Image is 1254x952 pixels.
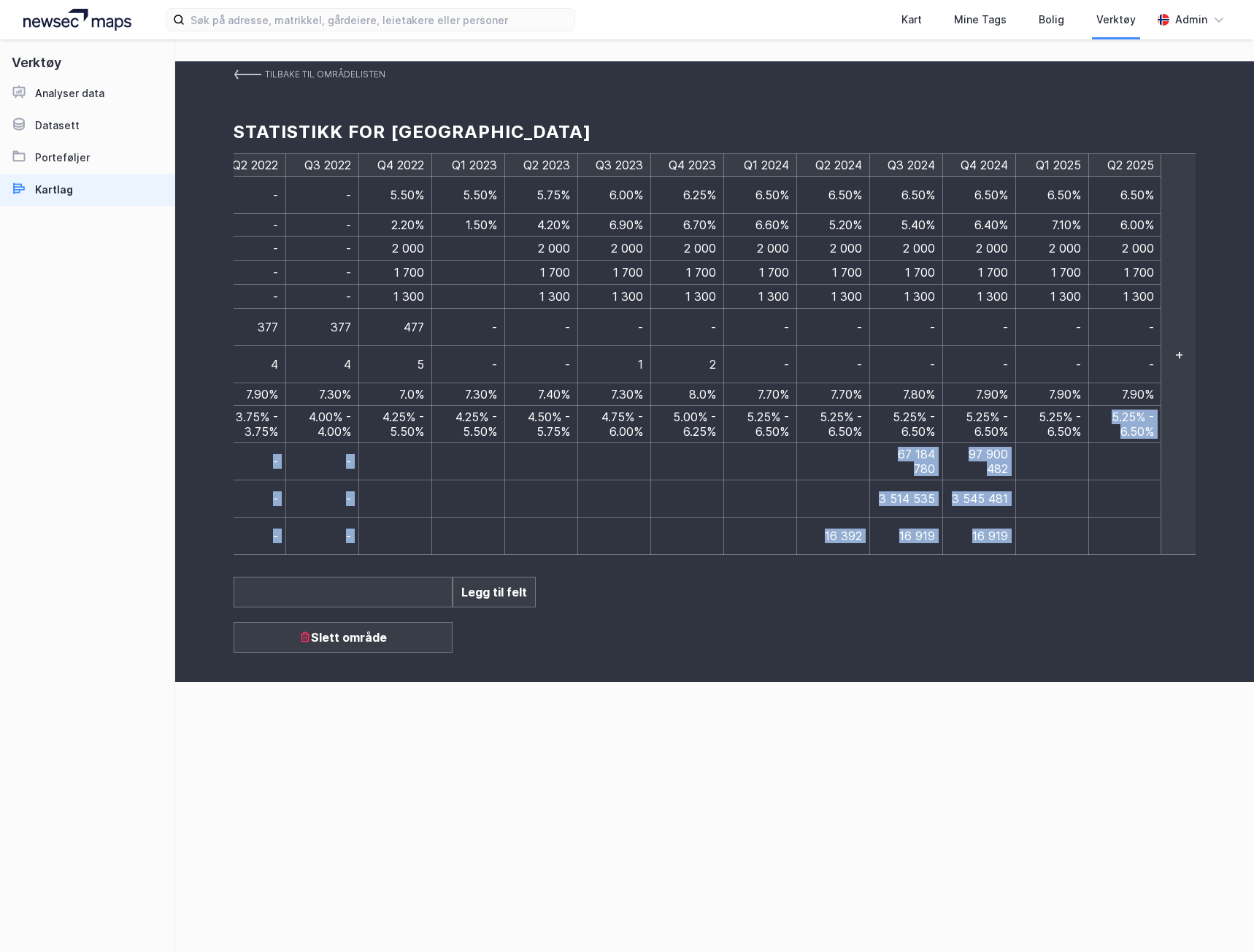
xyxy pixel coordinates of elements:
span: 1 700 [394,265,424,280]
span: 1 700 [1051,265,1081,280]
span: 4.25% - 5.50% [382,410,424,439]
div: Kontrollprogram for chat [1181,882,1254,952]
img: logo.a4113a55bc3d86da70a041830d287a7e.svg [23,9,131,31]
span: 2 000 [684,241,716,256]
span: - [638,320,643,334]
span: 6.00% [609,188,643,202]
span: 1 700 [540,265,570,280]
span: 1 700 [613,265,643,280]
span: 2 000 [392,241,424,256]
span: 5.75% [536,188,570,202]
div: Kart [901,11,922,28]
span: 1 700 [1124,265,1154,280]
span: 7.30% [465,387,497,402]
div: Admin [1175,11,1207,28]
div: Mine Tags [954,11,1007,28]
div: Analyser data [35,85,104,102]
span: 7.30% [611,387,643,402]
span: 2 000 [903,241,935,256]
span: - [346,265,351,280]
span: 1 300 [612,289,643,304]
span: - [1076,357,1081,372]
span: 5.25% - 6.50% [820,410,862,439]
span: - [273,289,278,304]
span: 6.50% [901,188,935,202]
div: + [1161,153,1197,555]
span: - [273,529,278,543]
span: 7.30% [319,387,351,402]
span: 4.00% - 4.00% [309,410,351,439]
span: 6.50% [828,188,862,202]
span: - [346,454,351,469]
span: - [711,320,716,334]
span: 1 300 [539,289,570,304]
span: 16 919 [972,529,1008,543]
span: 1 300 [758,289,789,304]
span: 7.90% [1049,387,1081,402]
span: 7.70% [831,387,862,402]
span: - [565,320,570,334]
span: - [346,289,351,304]
span: 6.50% [1120,188,1154,202]
span: 6.40% [974,218,1008,232]
span: 6.60% [755,218,789,232]
span: - [273,218,278,232]
span: 1 [638,357,643,372]
span: Q1 2024 [744,158,789,172]
span: 1 700 [905,265,935,280]
span: 1 300 [685,289,716,304]
span: 6.50% [1047,188,1081,202]
span: - [1149,357,1154,372]
span: 16 919 [899,529,935,543]
span: Q4 2024 [961,158,1008,172]
h1: Statistikk for [GEOGRAPHIC_DATA] [234,121,591,142]
span: - [492,320,497,334]
span: - [1003,357,1008,372]
span: 5.00% - 6.25% [673,410,716,439]
span: Q4 2022 [377,158,424,172]
span: 3 545 481 [952,491,1008,506]
span: 7.90% [246,387,278,402]
span: 1 300 [977,289,1008,304]
span: - [857,320,862,334]
span: 97 900 482 [969,447,1008,476]
span: - [273,491,278,506]
span: 1 700 [978,265,1008,280]
span: - [1149,320,1154,334]
span: Q4 2023 [669,158,716,172]
div: Kartlag [35,181,73,199]
span: 4 [271,357,278,372]
span: 3.75% - 3.75% [236,410,278,439]
span: - [930,357,935,372]
span: - [346,188,351,202]
span: 7.90% [976,387,1008,402]
span: 5.40% [901,218,935,232]
span: 5.25% - 6.50% [966,410,1008,439]
span: 477 [404,320,424,334]
span: 8.0% [689,387,716,402]
input: Søk på adresse, matrikkel, gårdeiere, leietakere eller personer [185,9,574,31]
span: Q2 2022 [232,158,278,172]
span: - [346,491,351,506]
span: - [273,454,278,469]
span: 1 700 [686,265,716,280]
span: 5.25% - 6.50% [893,410,935,439]
span: 377 [258,320,278,334]
span: 2 000 [611,241,643,256]
span: 1 300 [1050,289,1081,304]
span: Q3 2022 [304,158,351,172]
span: 6.00% [1120,218,1154,232]
div: Legg til felt [453,577,536,607]
span: 7.70% [758,387,789,402]
span: 7.40% [538,387,570,402]
span: Q2 2025 [1107,158,1154,172]
span: 6.70% [683,218,716,232]
span: 5.25% - 6.50% [1112,410,1154,439]
span: 5.50% [463,188,497,202]
span: 5.20% [828,218,862,232]
span: 3 514 535 [879,491,935,506]
span: 5 [417,357,424,372]
span: - [346,241,351,256]
div: Slett område [234,622,453,653]
span: 5.25% - 6.50% [1039,410,1081,439]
